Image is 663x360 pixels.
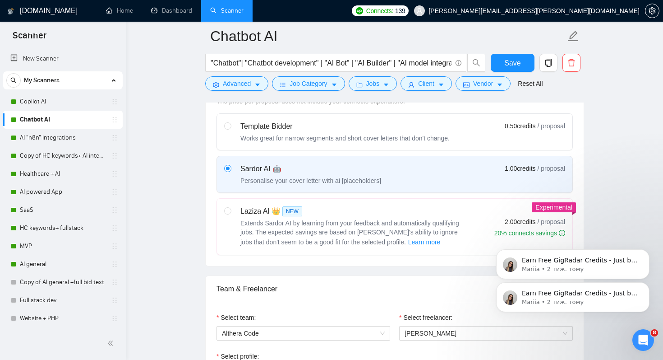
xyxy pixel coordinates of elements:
[111,279,118,286] span: holder
[416,8,423,14] span: user
[399,313,452,323] label: Select freelancer:
[111,98,118,105] span: holder
[366,6,393,16] span: Connects:
[395,6,405,16] span: 139
[6,73,21,88] button: search
[20,201,106,219] a: SaaS
[456,60,461,66] span: info-circle
[106,7,133,14] a: homeHome
[111,297,118,304] span: holder
[216,313,256,323] label: Select team:
[632,329,654,351] iframe: Intercom live chat
[645,4,659,18] button: setting
[111,206,118,214] span: holder
[213,81,219,88] span: setting
[20,165,106,183] a: Healthcare + AI
[468,59,485,67] span: search
[240,121,450,132] div: Template Bidder
[408,237,441,247] span: Learn more
[240,220,459,246] span: Extends Sardor AI by learning from your feedback and automatically qualifying jobs. The expected ...
[331,81,337,88] span: caret-down
[8,4,14,19] img: logo
[223,79,251,89] span: Advanced
[111,152,118,159] span: holder
[3,50,123,68] li: New Scanner
[7,77,20,84] span: search
[438,81,444,88] span: caret-down
[356,81,363,88] span: folder
[282,206,302,216] span: NEW
[205,76,268,91] button: settingAdvancedcaret-down
[401,76,452,91] button: userClientcaret-down
[20,93,106,111] a: Copilot AI
[240,206,466,217] div: Laziza AI
[505,121,535,131] span: 0.50 credits
[24,71,60,89] span: My Scanners
[20,219,106,237] a: HC keywords+ fullstack
[491,54,534,72] button: Save
[222,327,385,340] span: Althera Code
[20,183,106,201] a: AI powered App
[210,7,244,14] a: searchScanner
[272,206,281,217] span: 👑
[111,243,118,250] span: holder
[111,116,118,123] span: holder
[111,134,118,141] span: holder
[111,188,118,196] span: holder
[20,291,106,309] a: Full stack dev
[211,57,451,69] input: Search Freelance Jobs...
[20,273,106,291] a: Copy of AI general +full bid text
[405,330,456,337] span: [PERSON_NAME]
[563,59,580,67] span: delete
[539,54,557,72] button: copy
[20,147,106,165] a: Copy of HC keywords+ AI integration
[20,255,106,273] a: AI general
[10,50,115,68] a: New Scanner
[645,7,659,14] span: setting
[418,79,434,89] span: Client
[473,79,493,89] span: Vendor
[107,339,116,348] span: double-left
[5,29,54,48] span: Scanner
[111,315,118,322] span: holder
[538,122,565,131] span: / proposal
[645,7,659,14] a: setting
[20,237,106,255] a: MVP
[463,81,470,88] span: idcard
[540,59,557,67] span: copy
[111,261,118,268] span: holder
[467,54,485,72] button: search
[483,192,663,327] iframe: Intercom notifications повідомлення
[408,237,441,248] button: Laziza AI NEWExtends Sardor AI by learning from your feedback and automatically qualifying jobs. ...
[562,54,580,72] button: delete
[20,111,106,129] a: Chatbot AI
[111,170,118,178] span: holder
[210,25,566,47] input: Scanner name...
[20,309,106,327] a: Website + PHP
[505,164,535,173] span: 1.00 credits
[497,81,503,88] span: caret-down
[651,329,658,337] span: 8
[216,88,405,105] span: Choose the algorithm for you bidding. The price per proposal does not include your connects expen...
[567,30,579,42] span: edit
[240,164,381,174] div: Sardor AI 🤖
[538,164,565,173] span: / proposal
[216,276,573,302] div: Team & Freelancer
[111,224,118,232] span: holder
[504,57,520,69] span: Save
[240,176,381,185] div: Personalise your cover letter with ai [placeholders]
[518,79,543,89] a: Reset All
[20,129,106,147] a: AI "n8n" integrations
[151,7,192,14] a: dashboardDashboard
[349,76,397,91] button: folderJobscaret-down
[272,76,345,91] button: barsJob Categorycaret-down
[366,79,380,89] span: Jobs
[254,81,261,88] span: caret-down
